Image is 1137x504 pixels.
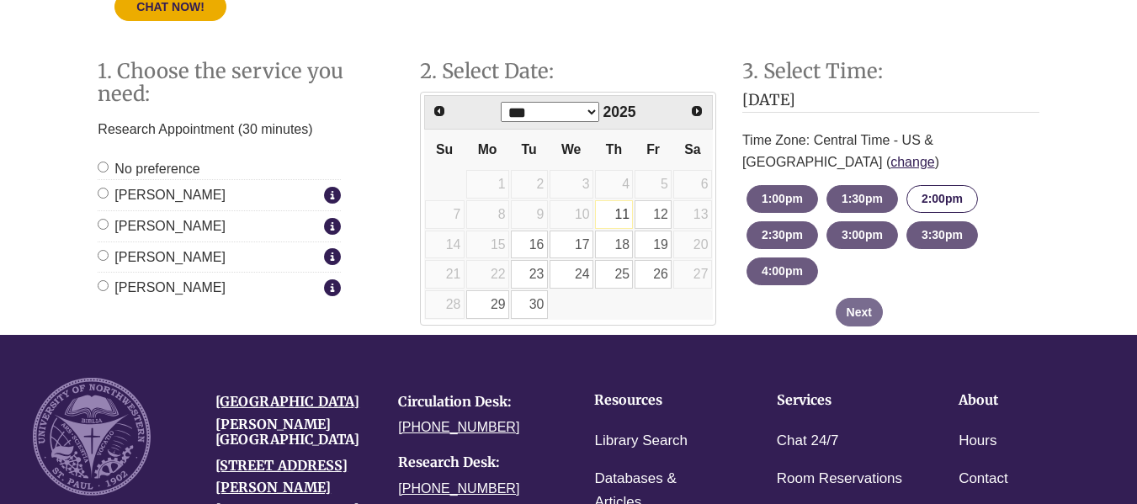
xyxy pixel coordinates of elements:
a: 29 [466,290,509,319]
a: Contact [959,467,1008,491]
a: 30 [511,290,548,319]
a: 18 [595,231,633,259]
label: No preference [98,158,199,180]
a: 11 [595,200,633,229]
h4: About [959,393,1088,408]
button: 1:30pm [826,185,898,213]
td: Available [510,289,549,320]
a: Room Reservations [777,467,902,491]
td: Available [594,230,634,260]
a: [PHONE_NUMBER] [398,481,519,496]
td: Available [549,230,594,260]
button: 3:00pm [826,221,898,249]
td: Available [634,199,672,230]
span: Wednesday [561,142,581,157]
td: Available [549,259,594,289]
span: Prev [433,104,446,118]
a: 25 [595,260,633,289]
h3: [DATE] [742,92,1039,114]
a: 19 [635,231,672,259]
h4: Resources [594,393,724,408]
span: Thursday [606,142,622,157]
h4: [PERSON_NAME][GEOGRAPHIC_DATA] [215,417,373,447]
a: 16 [511,231,548,259]
span: Monday [478,142,497,157]
select: Select month [501,102,599,122]
input: [PERSON_NAME] [98,188,109,199]
img: UNW seal [33,378,151,496]
a: 23 [511,260,548,289]
td: Available [594,199,634,230]
label: [PERSON_NAME] [98,215,320,237]
label: [PERSON_NAME] [98,247,320,268]
button: 1:00pm [746,185,818,213]
input: [PERSON_NAME] [98,280,109,291]
a: 26 [635,260,672,289]
a: 24 [550,260,593,289]
p: Research Appointment (30 minutes) [98,114,341,146]
label: [PERSON_NAME] [98,277,320,299]
a: Chat 24/7 [777,429,839,454]
button: 2:30pm [746,221,818,249]
button: 3:30pm [906,221,978,249]
td: Available [465,289,510,320]
input: [PERSON_NAME] [98,219,109,230]
label: [PERSON_NAME] [98,184,320,206]
span: Next [690,104,704,118]
div: Time Zone: Central Time - US & [GEOGRAPHIC_DATA] ( ) [742,121,1039,181]
button: 4:00pm [746,257,818,285]
a: [GEOGRAPHIC_DATA] [215,393,359,410]
button: 2:00pm [906,185,978,213]
a: Library Search [594,429,688,454]
span: Tuesday [522,142,537,157]
a: [PHONE_NUMBER] [398,420,519,434]
td: Available [510,230,549,260]
a: change [890,155,935,169]
div: Staff Member Group: In-Person Appointments [98,158,341,299]
a: 12 [635,200,672,229]
h2: Step 3: Select Time: [742,61,1039,82]
a: Hours [959,429,996,454]
input: [PERSON_NAME] [98,250,109,261]
button: Next [836,298,883,326]
h4: Services [777,393,906,408]
input: No preference [98,162,109,172]
a: Next Month [683,98,710,125]
td: Available [634,259,672,289]
td: Available [594,259,634,289]
td: Available [510,259,549,289]
span: 2025 [603,103,635,120]
span: Saturday [684,142,700,157]
h4: Research Desk: [398,455,555,470]
h2: Step 2. Select Date: [420,61,717,82]
td: Available [634,230,672,260]
a: Previous Month [427,98,454,125]
span: Sunday [436,142,453,157]
h4: Circulation Desk: [398,395,555,410]
span: Friday [646,142,660,157]
a: 17 [550,231,593,259]
h2: Step 1. Choose the service you need: [98,61,395,105]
